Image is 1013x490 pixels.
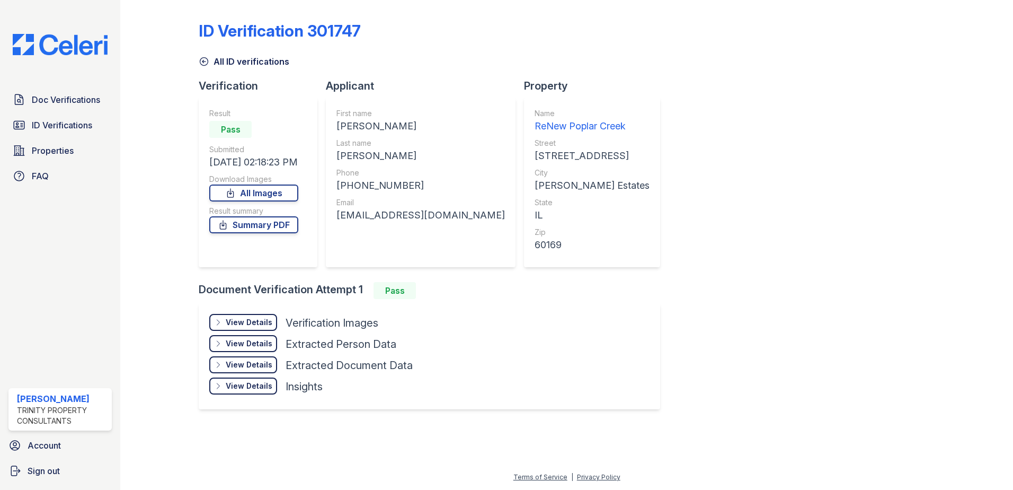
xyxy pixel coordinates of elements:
[8,115,112,136] a: ID Verifications
[336,178,505,193] div: [PHONE_NUMBER]
[535,238,650,252] div: 60169
[32,170,49,182] span: FAQ
[209,121,252,138] div: Pass
[226,381,272,391] div: View Details
[17,405,108,426] div: Trinity Property Consultants
[8,165,112,187] a: FAQ
[336,148,505,163] div: [PERSON_NAME]
[8,140,112,161] a: Properties
[513,473,567,481] a: Terms of Service
[535,108,650,134] a: Name ReNew Poplar Creek
[209,174,298,185] div: Download Images
[8,89,112,110] a: Doc Verifications
[199,55,289,68] a: All ID verifications
[32,144,74,157] span: Properties
[209,144,298,155] div: Submitted
[535,138,650,148] div: Street
[336,138,505,148] div: Last name
[226,317,272,328] div: View Details
[336,108,505,119] div: First name
[209,155,298,170] div: [DATE] 02:18:23 PM
[336,197,505,208] div: Email
[28,439,61,452] span: Account
[209,108,298,119] div: Result
[209,185,298,202] a: All Images
[535,108,650,119] div: Name
[524,78,669,93] div: Property
[286,316,378,330] div: Verification Images
[32,119,92,132] span: ID Verifications
[336,168,505,178] div: Phone
[535,227,650,238] div: Zip
[4,435,116,456] a: Account
[4,34,116,55] img: CE_Logo_Blue-a8612792a0a2168367f1c8372b55b34899dd931a85d93a1a3d3e32e68fde9ad4.png
[199,78,326,93] div: Verification
[326,78,524,93] div: Applicant
[286,379,323,394] div: Insights
[571,473,573,481] div: |
[209,216,298,233] a: Summary PDF
[535,178,650,193] div: [PERSON_NAME] Estates
[209,206,298,216] div: Result summary
[32,93,100,106] span: Doc Verifications
[4,460,116,482] a: Sign out
[226,360,272,370] div: View Details
[535,208,650,223] div: IL
[17,392,108,405] div: [PERSON_NAME]
[336,208,505,223] div: [EMAIL_ADDRESS][DOMAIN_NAME]
[535,148,650,163] div: [STREET_ADDRESS]
[535,119,650,134] div: ReNew Poplar Creek
[199,282,669,299] div: Document Verification Attempt 1
[374,282,416,299] div: Pass
[199,21,361,40] div: ID Verification 301747
[226,338,272,349] div: View Details
[535,197,650,208] div: State
[28,465,60,477] span: Sign out
[336,119,505,134] div: [PERSON_NAME]
[286,337,396,352] div: Extracted Person Data
[286,358,413,373] div: Extracted Document Data
[535,168,650,178] div: City
[577,473,620,481] a: Privacy Policy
